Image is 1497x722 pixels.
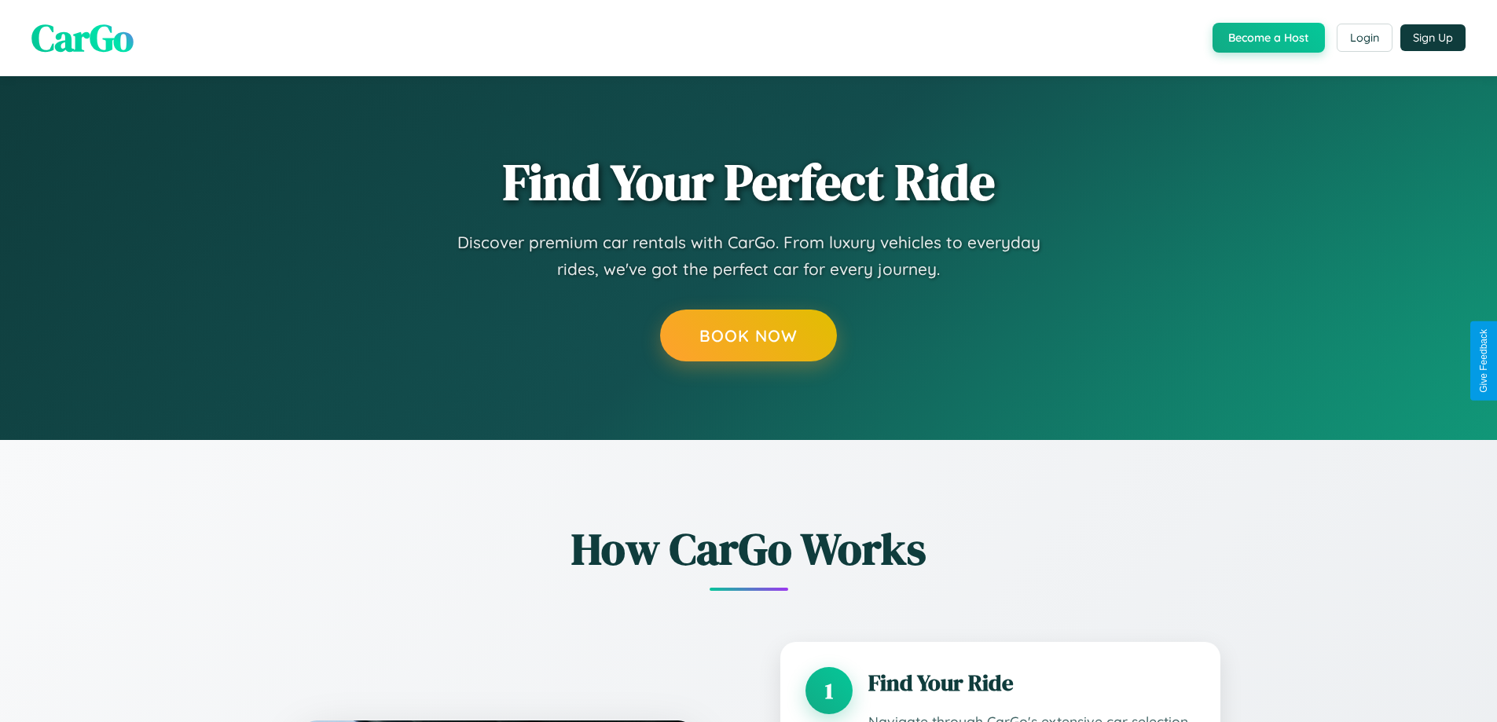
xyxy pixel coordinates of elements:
span: CarGo [31,12,134,64]
h2: How CarGo Works [277,519,1220,579]
button: Book Now [660,310,837,361]
div: Give Feedback [1478,329,1489,393]
div: 1 [805,667,853,714]
button: Sign Up [1400,24,1466,51]
h1: Find Your Perfect Ride [503,155,995,210]
h3: Find Your Ride [868,667,1195,698]
button: Become a Host [1213,23,1325,53]
button: Login [1337,24,1392,52]
p: Discover premium car rentals with CarGo. From luxury vehicles to everyday rides, we've got the pe... [435,229,1063,282]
